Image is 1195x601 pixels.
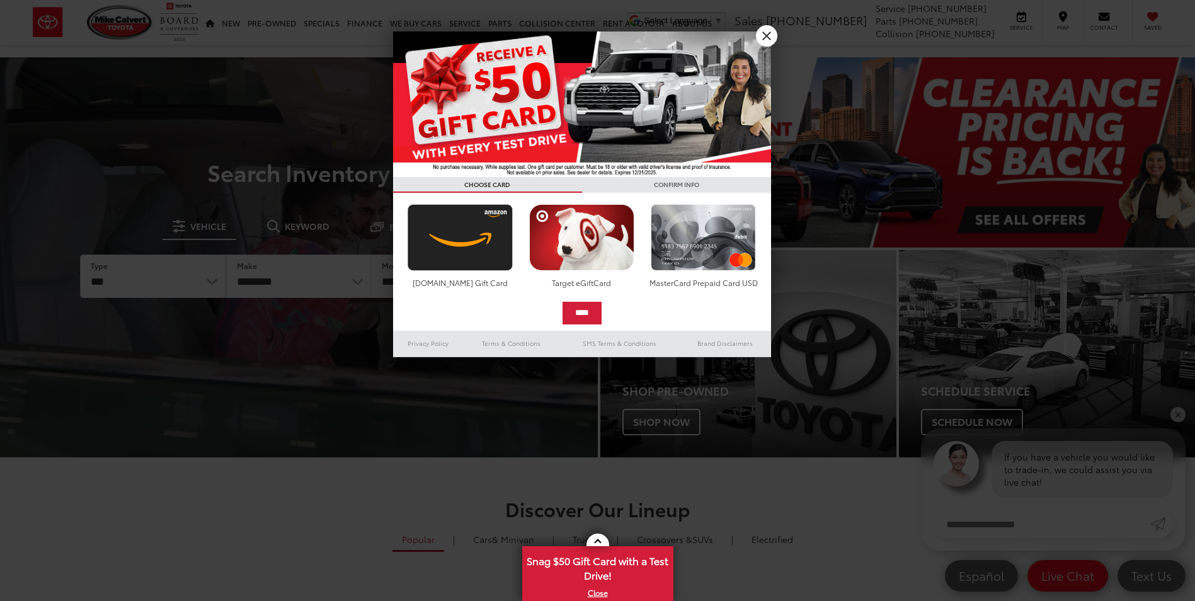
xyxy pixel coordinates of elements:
[393,31,771,177] img: 55838_top_625864.jpg
[404,277,516,288] div: [DOMAIN_NAME] Gift Card
[582,177,771,193] h3: CONFIRM INFO
[463,336,559,351] a: Terms & Conditions
[404,204,516,271] img: amazoncard.png
[679,336,771,351] a: Brand Disclaimers
[393,336,464,351] a: Privacy Policy
[393,177,582,193] h3: CHOOSE CARD
[526,204,638,271] img: targetcard.png
[560,336,679,351] a: SMS Terms & Conditions
[523,547,672,586] span: Snag $50 Gift Card with a Test Drive!
[648,277,759,288] div: MasterCard Prepaid Card USD
[648,204,759,271] img: mastercard.png
[526,277,638,288] div: Target eGiftCard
